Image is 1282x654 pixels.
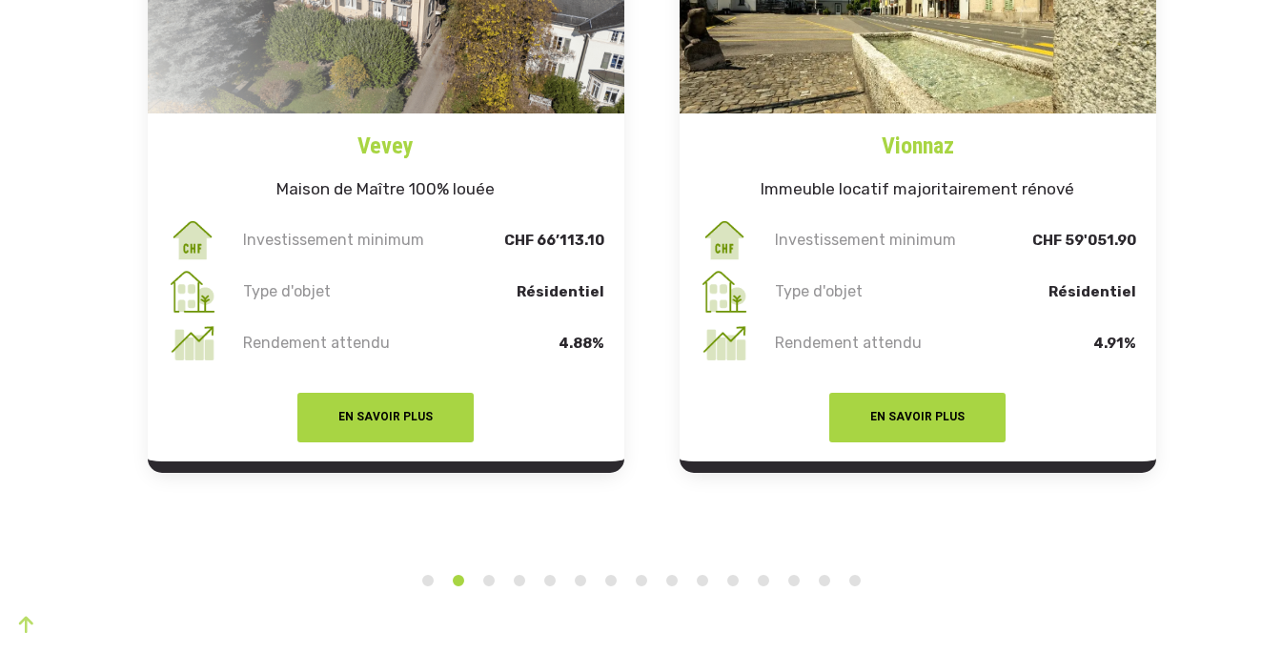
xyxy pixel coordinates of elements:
[699,215,750,266] img: invest_min
[829,402,1006,425] a: EN SAVOIR PLUS
[632,571,651,590] button: 8
[418,571,438,590] button: 1
[479,571,499,590] button: 3
[458,232,604,249] p: CHF 66’113.10
[771,335,990,352] p: Rendement attendu
[540,571,560,590] button: 5
[148,113,624,163] a: Vevey
[167,266,218,317] img: type
[699,317,750,369] img: rendement
[723,571,743,590] button: 11
[239,283,458,300] p: Type d'objet
[458,335,604,352] p: 4.88%
[458,283,604,300] p: Résidentiel
[699,266,750,317] img: type
[693,571,712,590] button: 10
[771,283,990,300] p: Type d'objet
[680,113,1156,163] a: Vionnaz
[167,215,218,266] img: invest_min
[990,335,1136,352] p: 4.91%
[234,78,309,96] span: Téléphone
[297,402,474,425] a: EN SAVOIR PLUS
[784,571,804,590] button: 13
[662,571,682,590] button: 9
[239,232,458,249] p: Investissement minimum
[680,163,1156,215] h5: Immeuble locatif majoritairement rénové
[239,335,458,352] p: Rendement attendu
[148,163,624,215] h5: Maison de Maître 100% louée
[754,571,773,590] button: 12
[510,571,529,590] button: 4
[24,239,438,275] p: J'accepte de recevoir des communications de SIPA crowd immo
[5,243,16,255] input: J'accepte de recevoir des communications de SIPA crowd immo
[990,232,1136,249] p: CHF 59'051.90
[845,571,865,590] button: 15
[297,393,474,442] button: EN SAVOIR PLUS
[167,317,218,369] img: rendement
[449,571,468,590] button: 2
[601,571,621,590] button: 7
[771,232,990,249] p: Investissement minimum
[829,393,1006,442] button: EN SAVOIR PLUS
[990,283,1136,300] p: Résidentiel
[815,571,834,590] button: 14
[571,571,590,590] button: 6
